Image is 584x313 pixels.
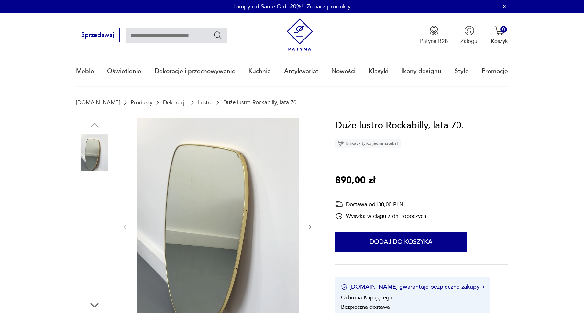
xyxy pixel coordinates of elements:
[107,56,141,86] a: Oświetlenie
[369,56,389,86] a: Klasyki
[335,232,467,252] button: Dodaj do koszyka
[131,99,152,106] a: Produkty
[335,200,426,208] div: Dostawa od 130,00 PLN
[283,18,316,51] img: Patyna - sklep z meblami i dekoracjami vintage
[76,28,120,42] button: Sprzedawaj
[284,56,318,86] a: Antykwariat
[341,303,390,311] li: Bezpieczna dostawa
[163,99,187,106] a: Dekoracje
[420,26,448,45] button: Patyna B2B
[76,99,120,106] a: [DOMAIN_NAME]
[76,33,120,38] a: Sprzedawaj
[460,38,479,45] p: Zaloguj
[455,56,469,86] a: Style
[494,26,504,36] img: Ikona koszyka
[341,294,392,301] li: Ochrona Kupującego
[307,3,351,11] a: Zobacz produkty
[223,99,298,106] p: Duże lustro Rockabilly, lata 70.
[491,38,508,45] p: Koszyk
[341,283,484,291] button: [DOMAIN_NAME] gwarantuje bezpieczne zakupy
[76,258,113,295] img: Zdjęcie produktu Duże lustro Rockabilly, lata 70.
[420,38,448,45] p: Patyna B2B
[482,56,508,86] a: Promocje
[248,56,271,86] a: Kuchnia
[76,56,94,86] a: Meble
[341,284,347,290] img: Ikona certyfikatu
[233,3,303,11] p: Lampy od Same Old -20%!
[155,56,236,86] a: Dekoracje i przechowywanie
[335,118,464,133] h1: Duże lustro Rockabilly, lata 70.
[335,200,343,208] img: Ikona dostawy
[331,56,356,86] a: Nowości
[335,173,375,188] p: 890,00 zł
[500,26,507,33] div: 0
[76,217,113,254] img: Zdjęcie produktu Duże lustro Rockabilly, lata 70.
[338,140,344,146] img: Ikona diamentu
[335,212,426,220] div: Wysyłka w ciągu 7 dni roboczych
[335,139,401,148] div: Unikat - tylko jedna sztuka!
[420,26,448,45] a: Ikona medaluPatyna B2B
[460,26,479,45] button: Zaloguj
[402,56,441,86] a: Ikony designu
[213,30,223,40] button: Szukaj
[464,26,474,36] img: Ikonka użytkownika
[76,134,113,171] img: Zdjęcie produktu Duże lustro Rockabilly, lata 70.
[491,26,508,45] button: 0Koszyk
[198,99,213,106] a: Lustra
[76,175,113,212] img: Zdjęcie produktu Duże lustro Rockabilly, lata 70.
[429,26,439,36] img: Ikona medalu
[482,285,484,289] img: Ikona strzałki w prawo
